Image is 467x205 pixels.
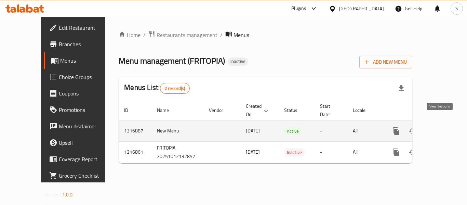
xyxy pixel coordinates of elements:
div: Total records count [160,83,190,94]
nav: breadcrumb [119,30,412,39]
span: Coverage Report [59,155,114,163]
span: Menus [233,31,249,39]
a: Home [119,31,141,39]
td: - [315,120,347,141]
li: / [143,31,146,39]
span: Created On [246,102,270,118]
div: Inactive [228,57,248,66]
div: [GEOGRAPHIC_DATA] [339,5,384,12]
span: Name [157,106,178,114]
span: [DATE] [246,126,260,135]
button: more [388,144,404,161]
span: Grocery Checklist [59,171,114,180]
span: Edit Restaurant [59,24,114,32]
span: Coupons [59,89,114,98]
td: 1316861 [119,141,151,163]
h2: Menus List [124,82,189,94]
td: All [347,141,383,163]
td: New Menu [151,120,203,141]
span: Upsell [59,139,114,147]
a: Menus [44,52,119,69]
table: enhanced table [119,100,459,163]
span: Menu disclaimer [59,122,114,130]
span: 2 record(s) [160,85,189,92]
a: Upsell [44,134,119,151]
a: Restaurants management [148,30,217,39]
a: Coverage Report [44,151,119,167]
span: Version: [44,190,61,199]
td: 1316887 [119,120,151,141]
td: FRITOPIA, 20251012132857 [151,141,203,163]
span: Menu management ( FRITOPIA ) [119,53,225,68]
span: [DATE] [246,148,260,156]
a: Promotions [44,102,119,118]
span: Branches [59,40,114,48]
span: Vendor [209,106,232,114]
span: Choice Groups [59,73,114,81]
a: Menu disclaimer [44,118,119,134]
span: Inactive [284,149,305,156]
th: Actions [383,100,459,121]
td: - [315,141,347,163]
a: Coupons [44,85,119,102]
span: S [455,5,458,12]
span: Start Date [320,102,339,118]
button: Change Status [404,144,421,161]
button: more [388,123,404,139]
span: Promotions [59,106,114,114]
span: Restaurants management [157,31,217,39]
span: Locale [353,106,374,114]
div: Plugins [291,4,306,13]
li: / [220,31,223,39]
span: Status [284,106,306,114]
span: 1.0.0 [62,190,73,199]
span: Active [284,127,302,135]
div: Export file [393,80,410,97]
button: Add New Menu [359,56,412,68]
a: Grocery Checklist [44,167,119,184]
a: Edit Restaurant [44,20,119,36]
span: Menus [60,56,114,65]
td: All [347,120,383,141]
span: Add New Menu [365,58,407,66]
a: Branches [44,36,119,52]
a: Choice Groups [44,69,119,85]
button: Change Status [404,123,421,139]
span: ID [124,106,137,114]
span: Inactive [228,59,248,64]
